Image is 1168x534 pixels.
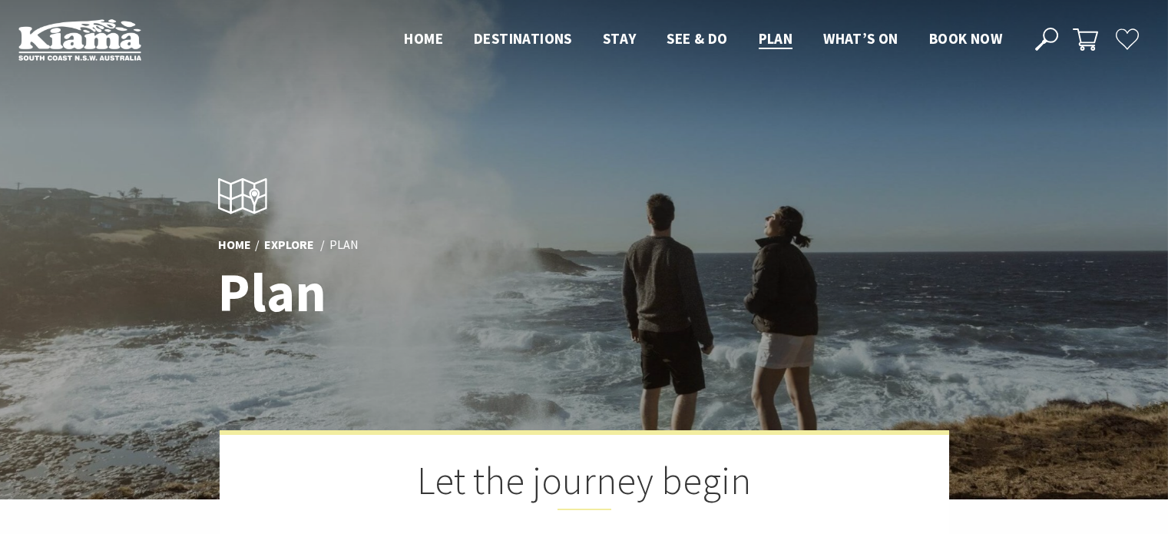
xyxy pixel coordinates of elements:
img: Kiama Logo [18,18,141,61]
nav: Main Menu [389,27,1017,52]
li: Plan [329,235,359,255]
a: Home [218,237,251,254]
span: See & Do [667,29,727,48]
span: Stay [603,29,637,48]
span: What’s On [823,29,898,48]
h2: Let the journey begin [296,458,872,510]
a: Explore [264,237,314,254]
span: Book now [929,29,1002,48]
span: Destinations [474,29,572,48]
h1: Plan [218,263,652,322]
span: Home [404,29,443,48]
span: Plan [759,29,793,48]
